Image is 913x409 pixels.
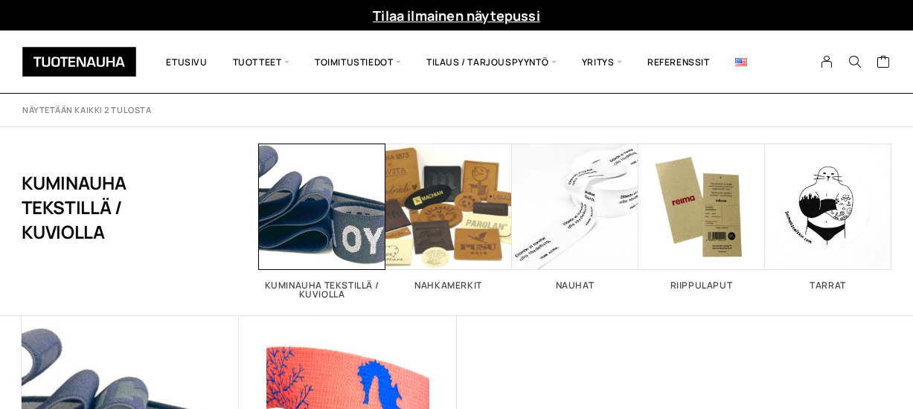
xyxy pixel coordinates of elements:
a: Tilaa ilmainen näytepussi [373,7,540,25]
img: Tuotenauha Oy [22,47,136,77]
a: Visit product category Nauhat [512,144,638,290]
h2: Tarrat [765,281,891,290]
p: Näytetään kaikki 2 tulosta [22,105,151,116]
a: Visit product category Kuminauha tekstillä / kuviolla [259,144,385,299]
h2: Riippulaput [638,281,765,290]
a: Visit product category Tarrat [765,144,891,290]
img: English [735,58,747,66]
button: Search [841,55,869,68]
a: Cart [877,54,891,72]
h1: Kuminauha tekstillä / kuviolla [22,144,185,270]
h2: Nauhat [512,281,638,290]
a: Referenssit [635,42,723,82]
span: Yritys [569,42,635,82]
a: Visit product category Riippulaput [638,144,765,290]
a: Etusivu [153,42,220,82]
span: Tilaus / Tarjouspyyntö [414,42,569,82]
span: Tuotteet [220,42,302,82]
a: Visit product category Nahkamerkit [385,144,512,290]
a: My Account [813,55,842,68]
h2: Kuminauha tekstillä / kuviolla [259,281,385,299]
span: Toimitustiedot [302,42,414,82]
h2: Nahkamerkit [385,281,512,290]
